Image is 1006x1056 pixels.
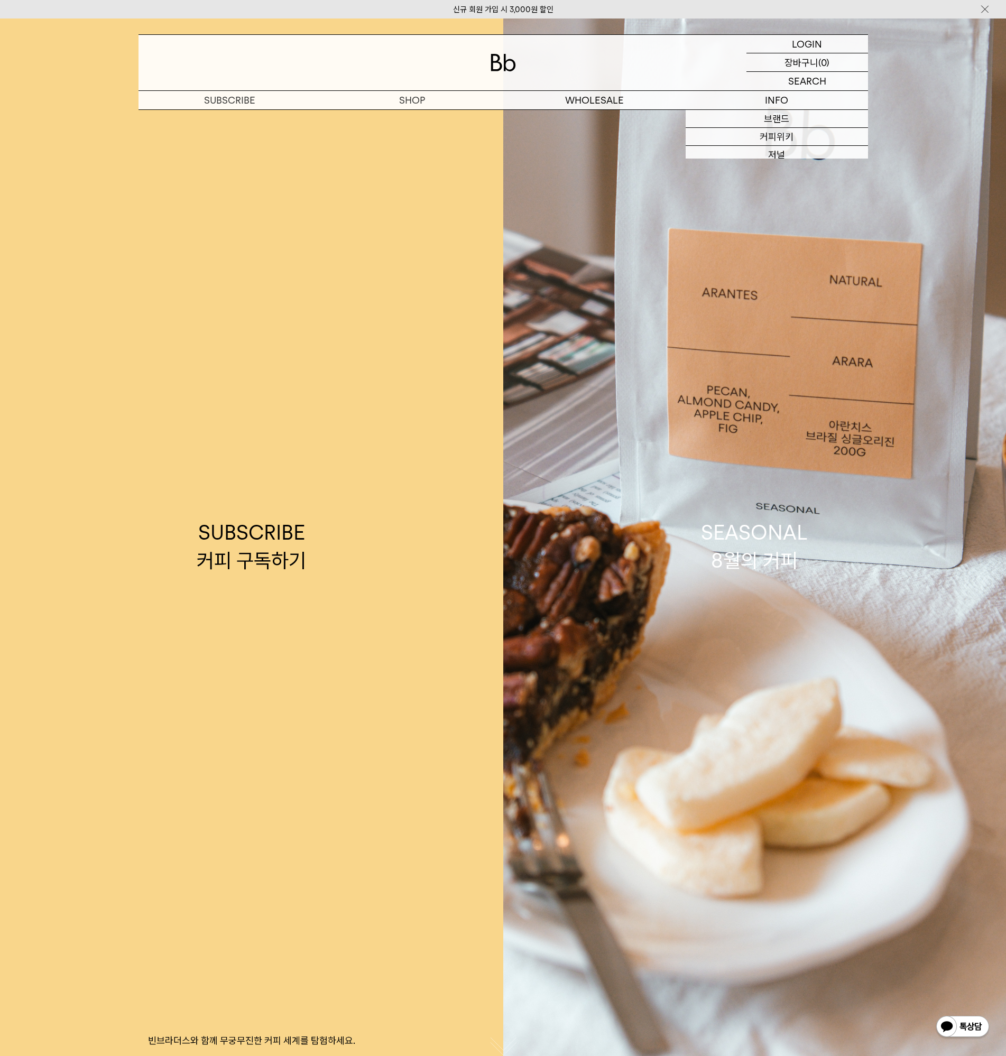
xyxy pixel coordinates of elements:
div: SUBSCRIBE 커피 구독하기 [197,518,306,575]
p: WHOLESALE [503,91,686,109]
a: SUBSCRIBE [139,91,321,109]
img: 로고 [491,54,516,71]
a: 커피위키 [686,128,868,146]
p: LOGIN [792,35,822,53]
p: (0) [818,53,829,71]
a: LOGIN [746,35,868,53]
a: 장바구니 (0) [746,53,868,72]
a: 신규 회원 가입 시 3,000원 할인 [453,5,553,14]
p: INFO [686,91,868,109]
p: 장바구니 [785,53,818,71]
a: 브랜드 [686,110,868,128]
div: SEASONAL 8월의 커피 [701,518,808,575]
p: SEARCH [788,72,826,90]
a: 저널 [686,146,868,164]
img: 카카오톡 채널 1:1 채팅 버튼 [935,1015,990,1040]
a: SHOP [321,91,503,109]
